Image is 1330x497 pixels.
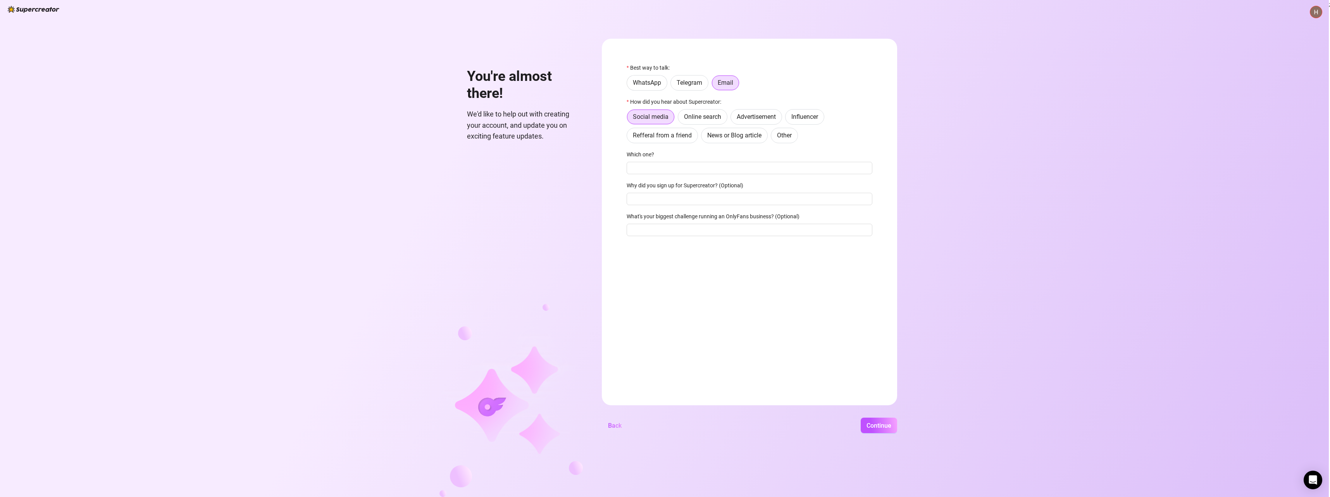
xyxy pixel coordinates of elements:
[707,132,761,139] span: News or Blog article
[627,63,675,72] label: Best way to talk:
[8,6,59,13] img: logo
[627,162,872,174] input: Which one?
[627,193,872,205] input: Why did you sign up for Supercreator? (Optional)
[633,132,692,139] span: Refferal from a friend
[627,150,659,159] label: Which one?
[737,113,776,120] span: Advertisement
[467,68,583,102] h1: You're almost there!
[777,132,792,139] span: Other
[1310,6,1322,18] img: ACg8ocLkv9paTAXpqi4V7p30Td6rU4Xnvd4kctfxjU5_FGFRH1wXcw=s96-c
[602,418,628,433] button: Back
[627,224,872,236] input: What's your biggest challenge running an OnlyFans business? (Optional)
[861,418,897,433] button: Continue
[718,79,733,86] span: Email
[627,181,748,190] label: Why did you sign up for Supercreator? (Optional)
[677,79,702,86] span: Telegram
[791,113,818,120] span: Influencer
[608,422,622,429] span: Back
[1304,471,1322,489] div: Open Intercom Messenger
[867,422,891,429] span: Continue
[633,79,661,86] span: WhatsApp
[633,113,668,120] span: Social media
[684,113,721,120] span: Online search
[627,98,726,106] label: How did you hear about Supercreator:
[467,109,583,142] span: We'd like to help out with creating your account, and update you on exciting feature updates.
[627,212,805,221] label: What's your biggest challenge running an OnlyFans business? (Optional)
